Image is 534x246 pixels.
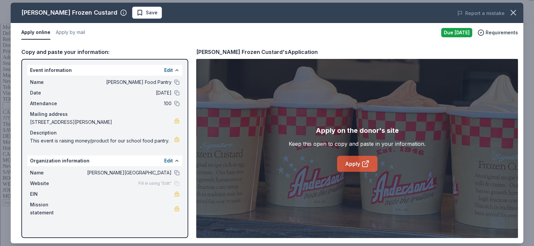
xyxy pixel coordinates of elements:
[3,153,526,159] div: DELETE
[30,179,75,187] span: Website
[3,45,526,51] div: Move To ...
[316,125,399,136] div: Apply on the donor's site
[3,69,526,75] div: Print
[146,9,158,17] span: Save
[3,213,526,219] div: MORE
[3,15,526,21] div: Move To ...
[3,105,526,111] div: Television/Radio
[27,155,182,166] div: Organization information
[337,156,377,172] a: Apply
[3,63,526,69] div: Download
[3,9,526,15] div: Sort New > Old
[30,110,180,118] div: Mailing address
[3,189,526,195] div: SAVE
[75,169,172,177] span: [PERSON_NAME][GEOGRAPHIC_DATA]
[3,87,526,93] div: Journal
[3,201,526,207] div: WEBSITE
[30,89,75,97] span: Date
[3,39,526,45] div: Rename
[30,78,75,86] span: Name
[289,140,426,148] div: Keep this open to copy and paste in your information.
[21,7,117,18] div: [PERSON_NAME] Frozen Custard
[478,29,518,37] button: Requirements
[3,147,526,153] div: SAVE AND GO HOME
[3,51,526,57] div: Delete
[3,75,526,81] div: Add Outline Template
[3,171,526,177] div: CANCEL
[441,28,472,37] div: Due [DATE]
[21,48,188,56] div: Copy and paste your information:
[30,190,75,198] span: EIN
[27,65,182,76] div: Event information
[30,118,174,126] span: [STREET_ADDRESS][PERSON_NAME]
[75,100,172,108] span: 100
[3,177,526,183] div: MOVE
[3,159,526,165] div: Move to ...
[30,201,75,217] span: Mission statement
[3,3,526,9] div: Sort A > Z
[30,129,180,137] div: Description
[3,33,526,39] div: Sign out
[3,207,526,213] div: JOURNAL
[132,7,162,19] button: Save
[3,195,526,201] div: BOOK
[3,141,526,147] div: This outline has no content. Would you like to delete it?
[3,93,526,99] div: Magazine
[3,219,62,226] input: Search sources
[21,26,50,40] button: Apply online
[3,117,526,123] div: TODO: put dlg title
[30,100,75,108] span: Attendance
[3,57,526,63] div: Rename Outline
[164,66,173,74] button: Edit
[3,129,526,135] div: CANCEL
[139,181,172,186] span: Fill in using "Edit"
[3,99,526,105] div: Newspaper
[196,48,318,56] div: [PERSON_NAME] Frozen Custard's Application
[3,135,526,141] div: ???
[75,89,172,97] span: [DATE]
[75,78,172,86] span: [PERSON_NAME] Food Pantry
[486,29,518,37] span: Requirements
[3,183,526,189] div: New source
[3,21,526,27] div: Delete
[30,169,75,177] span: Name
[457,9,505,17] button: Report a mistake
[164,157,173,165] button: Edit
[3,27,526,33] div: Options
[3,81,526,87] div: Search for Source
[3,165,526,171] div: Home
[56,26,85,40] button: Apply by mail
[3,111,526,117] div: Visual Art
[30,137,174,145] span: This event is raising money/product for our school food pantry.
